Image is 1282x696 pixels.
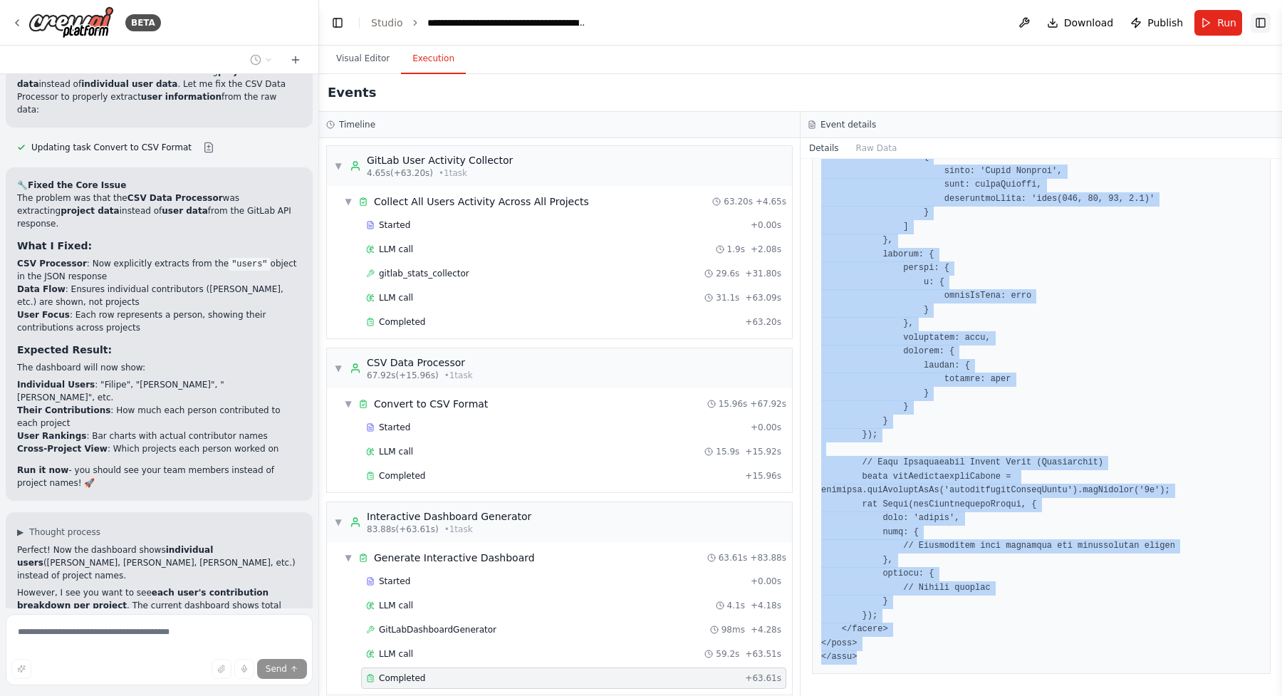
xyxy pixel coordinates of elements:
[367,524,439,535] span: 83.88s (+63.61s)
[379,470,425,482] span: Completed
[756,196,786,207] span: + 4.65s
[266,663,287,675] span: Send
[17,344,112,355] strong: Expected Result:
[751,624,781,635] span: + 4.28s
[401,44,466,74] button: Execution
[750,398,786,410] span: + 67.92s
[721,624,745,635] span: 98ms
[229,258,270,271] code: "users"
[367,509,531,524] div: Interactive Dashboard Generator
[1064,16,1114,30] span: Download
[719,398,748,410] span: 15.96s
[751,219,781,231] span: + 0.00s
[820,119,876,130] h3: Event details
[379,672,425,684] span: Completed
[1251,13,1271,33] button: Show right sidebar
[17,586,301,625] p: However, I see you want to see . The current dashboard shows total user stats but not their speci...
[379,316,425,328] span: Completed
[162,206,207,216] strong: user data
[344,196,353,207] span: ▼
[328,83,376,103] h2: Events
[751,422,781,433] span: + 0.00s
[444,524,473,535] span: • 1 task
[379,446,413,457] span: LLM call
[29,526,100,538] span: Thought process
[234,659,254,679] button: Click to speak your automation idea
[716,268,739,279] span: 29.6s
[141,92,222,102] strong: user information
[745,292,781,303] span: + 63.09s
[28,180,126,190] strong: Fixed the Core Issue
[745,470,781,482] span: + 15.96s
[379,600,413,611] span: LLM call
[17,378,301,404] li: : "Filipe", "[PERSON_NAME]", "[PERSON_NAME]", etc.
[745,316,781,328] span: + 63.20s
[17,444,108,454] strong: Cross-Project View
[719,552,748,563] span: 63.61s
[17,526,100,538] button: ▶Thought process
[17,308,301,334] li: : Each row represents a person, showing their contributions across projects
[212,659,231,679] button: Upload files
[848,138,906,158] button: Raw Data
[17,310,70,320] strong: User Focus
[334,516,343,528] span: ▼
[439,167,467,179] span: • 1 task
[17,259,87,269] strong: CSV Processor
[716,648,739,660] span: 59.2s
[344,552,353,563] span: ▼
[17,240,92,251] strong: What I Fixed:
[127,193,223,203] strong: CSV Data Processor
[334,160,343,172] span: ▼
[716,292,739,303] span: 31.1s
[444,370,473,381] span: • 1 task
[367,355,473,370] div: CSV Data Processor
[367,167,433,179] span: 4.65s (+63.20s)
[374,194,589,209] span: Collect All Users Activity Across All Projects
[17,405,110,415] strong: Their Contributions
[31,142,192,153] span: Updating task Convert to CSV Format
[379,244,413,255] span: LLM call
[17,179,301,192] h2: 🔧
[379,219,410,231] span: Started
[17,284,66,294] strong: Data Flow
[374,551,535,565] span: Generate Interactive Dashboard
[17,380,95,390] strong: Individual Users
[716,446,739,457] span: 15.9s
[1125,10,1189,36] button: Publish
[17,431,86,441] strong: User Rankings
[745,446,781,457] span: + 15.92s
[17,465,68,475] strong: Run it now
[727,244,745,255] span: 1.9s
[325,44,401,74] button: Visual Editor
[1041,10,1120,36] button: Download
[284,51,307,68] button: Start a new chat
[371,16,588,30] nav: breadcrumb
[745,268,781,279] span: + 31.80s
[379,624,496,635] span: GitLabDashboardGenerator
[17,464,301,489] p: - you should see your team members instead of project names! 🚀
[339,119,375,130] h3: Timeline
[727,600,745,611] span: 4.1s
[125,14,161,31] div: BETA
[745,672,781,684] span: + 63.61s
[801,138,848,158] button: Details
[379,292,413,303] span: LLM call
[17,442,301,455] li: : Which projects each person worked on
[17,257,301,283] li: : Now explicitly extracts from the object in the JSON response
[751,244,781,255] span: + 2.08s
[344,398,353,410] span: ▼
[17,430,301,442] li: : Bar charts with actual contributor names
[28,6,114,38] img: Logo
[371,17,403,28] a: Studio
[367,370,439,381] span: 67.92s (+15.96s)
[17,283,301,308] li: : Ensures individual contributors ([PERSON_NAME], etc.) are shown, not projects
[379,268,469,279] span: gitlab_stats_collector
[61,206,120,216] strong: project data
[1217,16,1236,30] span: Run
[17,544,301,582] p: Perfect! Now the dashboard shows ([PERSON_NAME], [PERSON_NAME], [PERSON_NAME], etc.) instead of p...
[367,153,513,167] div: GitLab User Activity Collector
[379,648,413,660] span: LLM call
[751,600,781,611] span: + 4.18s
[379,422,410,433] span: Started
[334,363,343,374] span: ▼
